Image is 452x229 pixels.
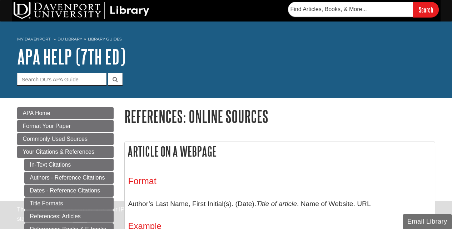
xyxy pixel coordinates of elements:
[403,214,452,229] button: Email Library
[413,2,439,17] input: Search
[17,107,114,119] a: APA Home
[17,146,114,158] a: Your Citations & References
[17,34,435,46] nav: breadcrumb
[14,2,149,19] img: DU Library
[24,185,114,197] a: Dates - Reference Citations
[23,123,71,129] span: Format Your Paper
[288,2,439,17] form: Searches DU Library's articles, books, and more
[24,159,114,171] a: In-Text Citations
[128,194,431,214] p: Author’s Last Name, First Initial(s). (Date). . Name of Website. URL
[17,73,106,85] input: Search DU's APA Guide
[17,36,50,42] a: My Davenport
[256,200,297,207] i: Title of article
[23,149,94,155] span: Your Citations & References
[17,46,125,68] a: APA Help (7th Ed)
[288,2,413,17] input: Find Articles, Books, & More...
[24,172,114,184] a: Authors - Reference Citations
[24,210,114,223] a: References: Articles
[128,176,431,186] h3: Format
[17,133,114,145] a: Commonly Used Sources
[125,142,435,161] h2: Article on a Webpage
[24,197,114,210] a: Title Formats
[58,37,82,42] a: DU Library
[124,107,435,125] h1: References: Online Sources
[17,120,114,132] a: Format Your Paper
[23,110,50,116] span: APA Home
[23,136,88,142] span: Commonly Used Sources
[88,37,122,42] a: Library Guides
